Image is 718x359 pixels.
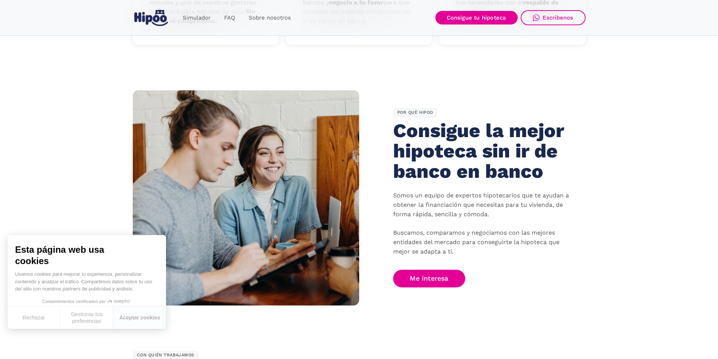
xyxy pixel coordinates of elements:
[242,11,298,25] a: Sobre nosotros
[543,14,573,21] div: Escríbenos
[393,108,438,118] div: POR QUÉ HIPOO
[393,121,567,181] h2: Consigue la mejor hipoteca sin ir de banco en banco
[393,191,574,257] p: Somos un equipo de expertos hipotecarios que te ayudan a obtener la financiación que necesitas pa...
[435,11,518,24] a: Consigue tu hipoteca
[393,270,466,287] a: Me interesa
[133,7,170,29] a: home
[176,11,217,25] a: Simulador
[521,10,586,25] a: Escríbenos
[217,11,242,25] a: FAQ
